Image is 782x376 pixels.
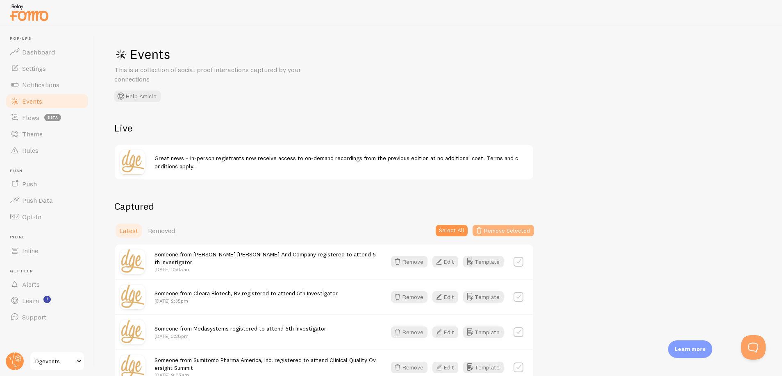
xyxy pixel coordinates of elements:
img: JkyjcrrOQqmAZIVugo3x [120,320,145,344]
a: Rules [5,142,89,159]
a: Push [5,176,89,192]
span: Someone from Cleara Biotech, Bv registered to attend 5th Investigator [155,290,338,297]
span: Alerts [22,280,40,288]
span: Rules [22,146,39,154]
span: Events [22,97,42,105]
p: This is a collection of social proof interactions captured by your connections [114,65,311,84]
img: fomo-relay-logo-orange.svg [9,2,50,23]
span: Dgevents [35,356,74,366]
a: Settings [5,60,89,77]
p: Learn more [675,345,706,353]
p: [DATE] 2:35pm [155,297,338,304]
span: Great news – In-person registrants now receive access to on-demand recordings from the previous e... [155,154,518,170]
button: Template [463,362,504,373]
span: Pop-ups [10,36,89,41]
span: Learn [22,297,39,305]
a: Dgevents [30,351,85,371]
button: Edit [432,256,458,267]
span: Someone from Medasystems registered to attend 5th Investigator [155,325,326,332]
button: Remove [391,291,427,303]
a: Edit [432,362,463,373]
button: Template [463,256,504,267]
a: Removed [143,222,180,239]
button: Edit [432,291,458,303]
a: Notifications [5,77,89,93]
span: Flows [22,113,39,122]
button: Template [463,326,504,338]
div: Learn more [668,340,712,358]
span: Support [22,313,46,321]
h2: Captured [114,200,534,213]
a: Latest [114,222,143,239]
button: Template [463,291,504,303]
button: Remove [391,362,427,373]
a: Alerts [5,276,89,292]
h1: Events [114,46,360,63]
span: Get Help [10,269,89,274]
a: Edit [432,326,463,338]
button: Remove Selected [473,225,534,236]
span: Inline [10,235,89,240]
button: Help Article [114,91,161,102]
a: Edit [432,256,463,267]
span: Someone from [PERSON_NAME] [PERSON_NAME] And Company registered to attend 5th Investigator [155,251,376,266]
span: Theme [22,130,43,138]
a: Push Data [5,192,89,208]
button: Remove [391,326,427,338]
span: Inline [22,247,38,255]
a: Theme [5,126,89,142]
p: [DATE] 10:05am [155,266,376,273]
span: Settings [22,64,46,72]
span: Dashboard [22,48,55,56]
button: Select All [436,225,468,236]
button: Edit [432,362,458,373]
a: Inline [5,242,89,259]
span: beta [44,114,61,121]
button: Remove [391,256,427,267]
span: Someone from Sumitomo Pharma America, Inc. registered to attend Clinical Quality Oversight Summit [155,356,376,371]
span: Opt-In [22,213,41,221]
a: Edit [432,291,463,303]
span: Push [22,180,37,188]
span: Removed [148,227,175,235]
img: Nkb9sSbmQeu2dOdmKfl3 [120,150,145,174]
img: JkyjcrrOQqmAZIVugo3x [120,249,145,274]
p: [DATE] 3:28pm [155,333,326,340]
span: Latest [119,227,138,235]
a: Flows beta [5,109,89,126]
a: Learn [5,292,89,309]
span: Push Data [22,196,53,204]
a: Events [5,93,89,109]
a: Dashboard [5,44,89,60]
span: Push [10,168,89,174]
iframe: Help Scout Beacon - Open [741,335,766,360]
h2: Live [114,122,534,134]
img: JkyjcrrOQqmAZIVugo3x [120,285,145,309]
span: Notifications [22,81,59,89]
a: Opt-In [5,208,89,225]
a: Support [5,309,89,325]
svg: <p>Watch New Feature Tutorials!</p> [43,296,51,303]
button: Edit [432,326,458,338]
